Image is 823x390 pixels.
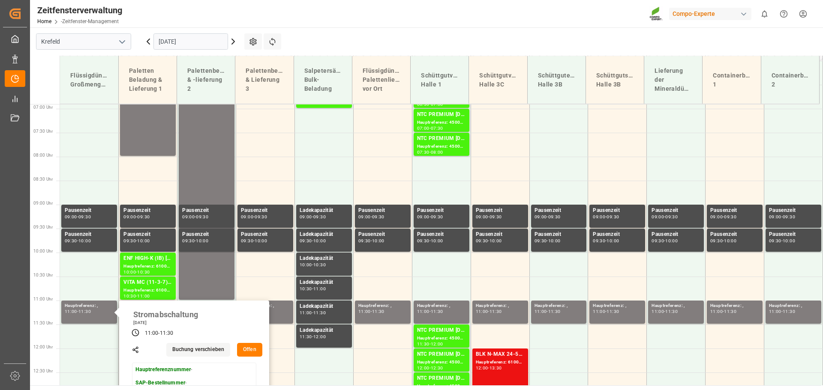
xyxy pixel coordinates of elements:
[300,279,333,285] font: Ladekapazität
[78,238,91,244] font: 10:00
[781,214,783,220] font: -
[65,214,77,220] font: 09:00
[182,238,195,244] font: 09:30
[476,207,503,213] font: Pausenzeit
[723,238,724,244] font: -
[182,214,195,220] font: 09:00
[300,327,333,333] font: Ladekapazität
[135,380,185,386] font: SAP-Bestellnummer
[300,310,312,316] font: 11:00
[241,207,268,213] font: Pausenzeit
[78,214,91,220] font: 09:30
[246,67,300,92] font: Palettenbeladung & Lieferung 3
[755,4,774,24] button: 0 neue Benachrichtigungen anzeigen
[431,125,443,131] font: 07:30
[123,214,136,220] font: 09:00
[490,309,502,314] font: 11:30
[33,273,53,277] font: 10:30 Uhr
[710,214,723,220] font: 09:00
[123,207,150,213] font: Pausenzeit
[123,269,136,275] font: 10:00
[158,330,159,336] font: -
[182,231,209,237] font: Pausenzeit
[664,214,665,220] font: -
[372,309,384,314] font: 11:30
[123,264,212,268] font: Hauptreferenz: 6100002036, 2000001537
[300,214,312,220] font: 09:00
[65,238,77,244] font: 09:30
[37,18,51,24] a: Home
[417,214,430,220] font: 09:00
[187,67,241,92] font: Palettenbeladung & -lieferung 2
[417,351,503,357] font: NTC PREMIUM [DATE]+3+TE BULK
[241,231,268,237] font: Pausenzeit
[243,346,256,352] font: Offen
[649,6,663,21] img: Screenshot%202023-09-29%20at%2010.02.21.png_1712312052.png
[65,309,77,314] font: 11:00
[241,303,274,308] font: Hauptreferenz: ,
[300,238,312,244] font: 09:30
[358,238,371,244] font: 09:30
[665,214,678,220] font: 09:30
[535,207,562,213] font: Pausenzeit
[65,231,92,237] font: Pausenzeit
[196,238,208,244] font: 10:00
[783,214,795,220] font: 09:30
[769,238,781,244] font: 09:30
[65,303,98,308] font: Hauptreferenz: ,
[430,125,431,131] font: -
[371,238,372,244] font: -
[596,72,673,88] font: Schüttgutschiffentladung Halle 3B
[160,330,174,336] font: 11:30
[136,214,137,220] font: -
[358,303,392,308] font: Hauptreferenz: ,
[490,365,502,371] font: 13:30
[652,303,685,308] font: Hauptreferenz: ,
[312,214,313,220] font: -
[33,345,53,349] font: 12:00 Uhr
[417,135,503,141] font: NTC PREMIUM [DATE]+3+TE BULK
[417,309,430,314] font: 11:00
[669,6,755,22] button: Compo-Experte
[312,262,313,268] font: -
[135,366,191,372] font: Hauptreferenznummer
[724,309,736,314] font: 11:30
[137,293,150,299] font: 11:00
[255,214,267,220] font: 09:30
[476,231,503,237] font: Pausenzeit
[358,207,385,213] font: Pausenzeit
[136,269,137,275] font: -
[313,310,326,316] font: 11:30
[33,321,53,325] font: 11:30 Uhr
[769,309,781,314] font: 11:00
[665,309,678,314] font: 11:30
[417,120,506,125] font: Hauptreferenz: 4500000284, 2000000239
[137,238,150,244] font: 10:00
[774,4,793,24] button: Hilfecenter
[431,365,443,371] font: 12:30
[535,231,562,237] font: Pausenzeit
[535,214,547,220] font: 09:00
[421,72,481,88] font: Schüttgutverladung Halle 1
[300,262,312,268] font: 10:00
[665,238,678,244] font: 10:00
[166,343,231,357] button: Buchung verschieben
[123,288,212,292] font: Hauptreferenz: 6100002102, 2000001485
[313,262,326,268] font: 10:30
[33,129,53,134] font: 07:30 Uhr
[769,303,802,308] font: Hauptreferenz: ,
[133,320,147,325] font: [DATE]
[185,380,186,386] font: -
[781,238,783,244] font: -
[476,238,488,244] font: 09:30
[783,309,795,314] font: 11:30
[37,5,122,15] font: Zeitfensterverwaltung
[430,365,431,371] font: -
[710,309,723,314] font: 11:00
[33,249,53,253] font: 10:00 Uhr
[476,214,488,220] font: 09:00
[65,207,92,213] font: Pausenzeit
[136,293,137,299] font: -
[36,33,131,50] input: Zum Suchen/Auswählen eingeben
[371,214,372,220] font: -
